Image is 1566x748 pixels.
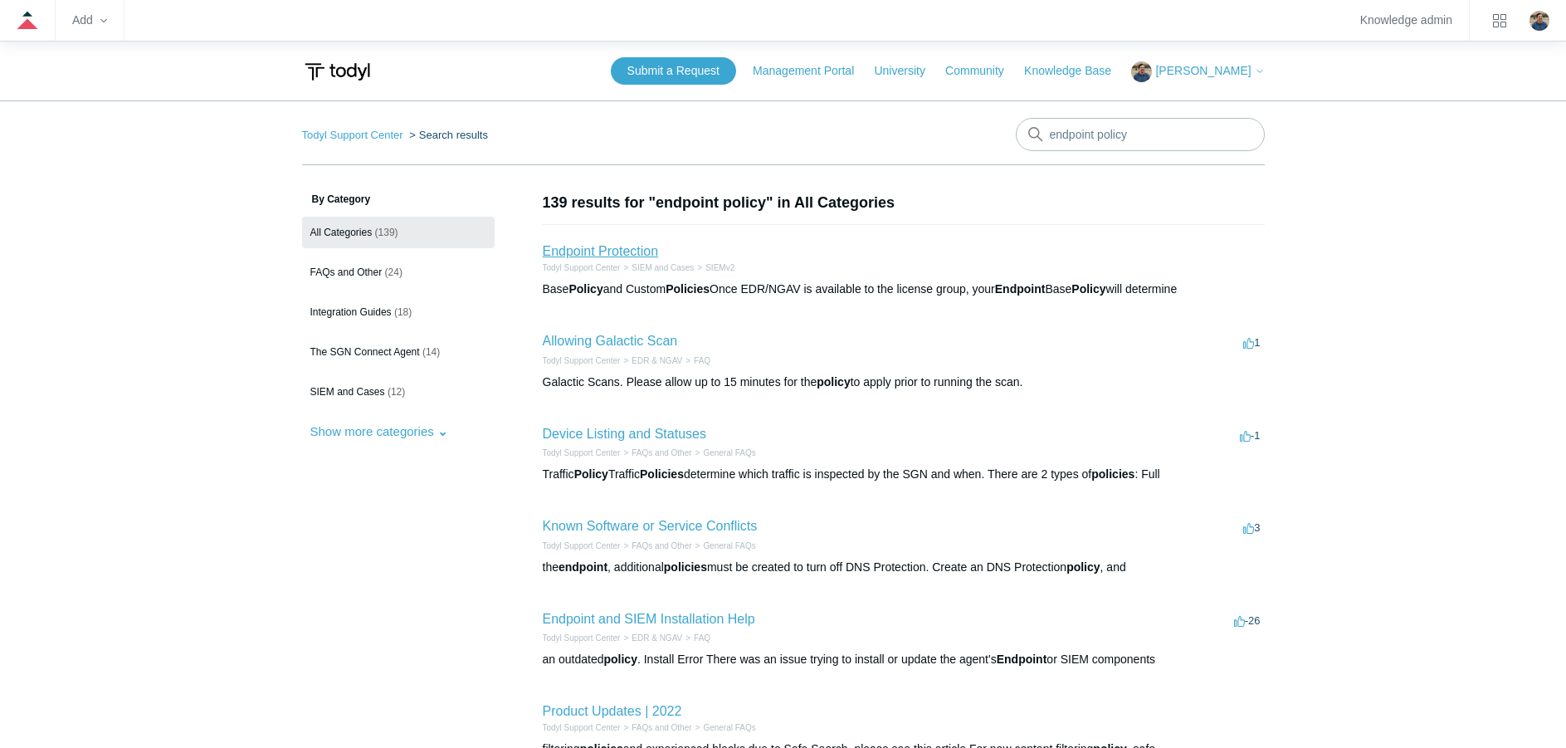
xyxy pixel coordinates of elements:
a: Device Listing and Statuses [543,427,706,441]
span: Integration Guides [310,306,392,318]
a: Endpoint Protection [543,244,659,258]
a: FAQ [694,633,710,643]
a: SIEMv2 [705,263,734,272]
li: SIEM and Cases [620,262,694,274]
em: Policies [640,467,684,481]
a: General FAQs [703,448,755,457]
div: Galactic Scans. Please allow up to 15 minutes for the to apply prior to running the scan. [543,374,1265,391]
a: All Categories (139) [302,217,495,248]
em: Policy [1071,282,1105,296]
li: FAQs and Other [620,540,691,552]
a: University [874,62,941,80]
em: Policy [568,282,602,296]
a: FAQ [694,356,710,365]
a: Management Portal [753,62,871,80]
li: Todyl Support Center [302,129,407,141]
a: Todyl Support Center [302,129,403,141]
em: policies [664,560,707,574]
a: Endpoint and SIEM Installation Help [543,612,755,626]
a: Todyl Support Center [543,356,621,365]
a: Allowing Galactic Scan [543,334,678,348]
a: General FAQs [703,541,755,550]
a: Submit a Request [611,57,736,85]
em: policy [817,375,850,389]
a: SIEM and Cases [632,263,694,272]
span: -1 [1240,429,1261,442]
a: Todyl Support Center [543,541,621,550]
div: Traffic Traffic determine which traffic is inspected by the SGN and when. There are 2 types of : ... [543,466,1265,483]
a: The SGN Connect Agent (14) [302,336,495,368]
a: Product Updates | 2022 [543,704,682,718]
span: -26 [1234,614,1261,627]
button: [PERSON_NAME] [1131,61,1264,82]
em: Endpoint [997,653,1047,666]
em: Policies [666,282,710,296]
em: endpoint [559,560,607,574]
li: General FAQs [692,447,756,459]
li: Search results [406,129,488,141]
em: policy [603,653,637,666]
em: Policy [574,467,608,481]
a: Todyl Support Center [543,263,621,272]
zd-hc-trigger: Add [72,16,107,25]
a: Integration Guides (18) [302,296,495,328]
span: (24) [385,266,402,278]
span: [PERSON_NAME] [1155,64,1251,77]
li: Todyl Support Center [543,447,621,459]
img: Todyl Support Center Help Center home page [302,56,373,87]
span: (139) [375,227,398,238]
a: Todyl Support Center [543,633,621,643]
li: FAQ [682,354,710,367]
span: The SGN Connect Agent [310,346,420,358]
a: FAQs and Other (24) [302,257,495,288]
li: Todyl Support Center [543,354,621,367]
li: FAQs and Other [620,721,691,734]
div: an outdated . Install Error There was an issue trying to install or update the agent's or SIEM co... [543,651,1265,668]
li: EDR & NGAV [620,632,682,644]
em: policies [1091,467,1134,481]
span: (12) [388,386,405,398]
em: policy [1066,560,1100,574]
em: Endpoint [995,282,1046,296]
h3: By Category [302,192,495,207]
div: Base and Custom Once EDR/NGAV is available to the license group, your Base will determine [543,281,1265,298]
input: Search [1016,118,1265,151]
div: the , additional must be created to turn off DNS Protection. Create an DNS Protection , and [543,559,1265,576]
span: FAQs and Other [310,266,383,278]
a: FAQs and Other [632,448,691,457]
img: user avatar [1529,11,1549,31]
a: Todyl Support Center [543,448,621,457]
h1: 139 results for "endpoint policy" in All Categories [543,192,1265,214]
button: Show more categories [302,416,456,447]
a: EDR & NGAV [632,633,682,643]
a: SIEM and Cases (12) [302,376,495,408]
zd-hc-trigger: Click your profile icon to open the profile menu [1529,11,1549,31]
li: Todyl Support Center [543,721,621,734]
span: All Categories [310,227,373,238]
a: Todyl Support Center [543,723,621,732]
a: FAQs and Other [632,723,691,732]
li: SIEMv2 [694,262,734,274]
span: 1 [1243,336,1260,349]
a: Knowledge Base [1024,62,1128,80]
a: Knowledge admin [1360,16,1452,25]
a: FAQs and Other [632,541,691,550]
li: General FAQs [692,721,756,734]
span: 3 [1243,521,1260,534]
a: Community [945,62,1021,80]
li: Todyl Support Center [543,540,621,552]
li: General FAQs [692,540,756,552]
li: FAQs and Other [620,447,691,459]
span: SIEM and Cases [310,386,385,398]
li: FAQ [682,632,710,644]
span: (18) [394,306,412,318]
li: Todyl Support Center [543,262,621,274]
a: Known Software or Service Conflicts [543,519,758,533]
span: (14) [422,346,440,358]
a: General FAQs [703,723,755,732]
a: EDR & NGAV [632,356,682,365]
li: Todyl Support Center [543,632,621,644]
li: EDR & NGAV [620,354,682,367]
